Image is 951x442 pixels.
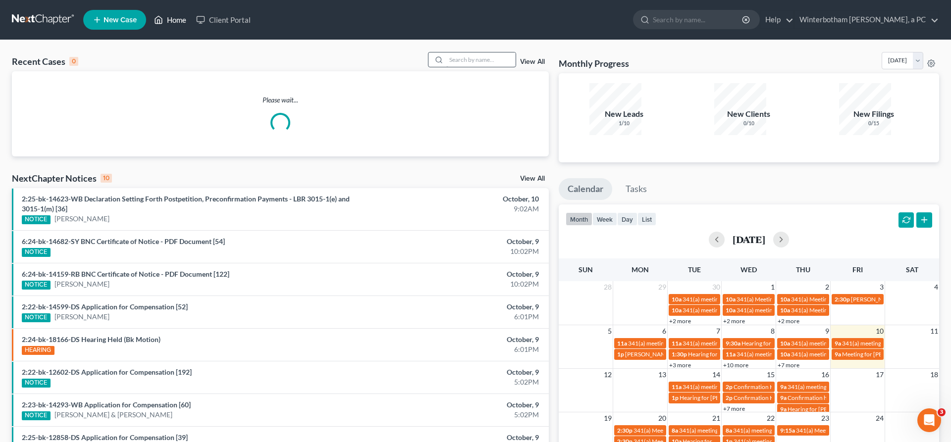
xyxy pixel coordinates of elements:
[740,265,757,274] span: Wed
[104,16,137,24] span: New Case
[657,412,667,424] span: 20
[933,281,939,293] span: 4
[373,367,539,377] div: October, 9
[726,340,740,347] span: 9:30a
[657,369,667,381] span: 13
[566,212,592,226] button: month
[559,57,629,69] h3: Monthly Progress
[726,383,733,391] span: 2p
[603,369,613,381] span: 12
[22,281,51,290] div: NOTICE
[672,394,679,401] span: 1p
[688,350,824,358] span: Hearing for [PERSON_NAME] and [PERSON_NAME]
[839,120,908,127] div: 0/15
[723,317,745,325] a: +2 more
[628,340,724,347] span: 341(a) meeting for [PERSON_NAME]
[634,427,730,434] span: 341(a) Meeting for [PERSON_NAME]
[733,234,765,245] h2: [DATE]
[22,313,51,322] div: NOTICE
[579,265,593,274] span: Sun
[929,369,939,381] span: 18
[22,215,51,224] div: NOTICE
[680,394,757,401] span: Hearing for [PERSON_NAME]
[101,174,112,183] div: 10
[737,350,842,358] span: 341(a) meeting for Bravado Partners LLC
[875,369,885,381] span: 17
[820,412,830,424] span: 23
[617,212,637,226] button: day
[22,302,188,311] a: 2:22-bk-14599-DS Application for Compensation [52]
[669,361,691,369] a: +3 more
[603,412,613,424] span: 19
[824,325,830,337] span: 9
[12,172,112,184] div: NextChapter Notices
[22,195,350,213] a: 2:25-bk-14623-WB Declaration Setting Forth Postpetition, Preconfirmation Payments - LBR 3015-1(e)...
[373,204,539,214] div: 9:02AM
[22,237,225,246] a: 6:24-bk-14682-SY BNC Certificate of Notice - PDF Document [54]
[373,302,539,312] div: October, 9
[726,306,736,314] span: 10a
[835,350,841,358] span: 9a
[653,10,743,29] input: Search by name...
[791,340,887,347] span: 341(a) meeting for [PERSON_NAME]
[373,312,539,322] div: 6:01PM
[791,295,946,303] span: 341(a) Meeting for [PERSON_NAME] and [PERSON_NAME]
[672,427,678,434] span: 8a
[726,394,733,401] span: 2p
[938,408,946,416] span: 3
[788,405,923,413] span: Hearing for [PERSON_NAME] and [PERSON_NAME]
[373,377,539,387] div: 5:02PM
[617,350,624,358] span: 1p
[733,427,935,434] span: 341(a) meeting for [PERSON_NAME] [PERSON_NAME] and [PERSON_NAME]
[672,306,682,314] span: 10a
[835,340,841,347] span: 9a
[929,325,939,337] span: 11
[796,265,810,274] span: Thu
[726,295,736,303] span: 10a
[906,265,918,274] span: Sat
[683,306,778,314] span: 341(a) meeting for [PERSON_NAME]
[22,411,51,420] div: NOTICE
[683,295,778,303] span: 341(a) meeting for [PERSON_NAME]
[149,11,191,29] a: Home
[734,383,869,391] span: Confirmation Hearing for Avinash [PERSON_NAME]
[875,325,885,337] span: 10
[22,270,229,278] a: 6:24-bk-14159-RB BNC Certificate of Notice - PDF Document [122]
[879,281,885,293] span: 3
[770,325,776,337] span: 8
[679,427,775,434] span: 341(a) meeting for [PERSON_NAME]
[824,281,830,293] span: 2
[737,306,885,314] span: 341(a) meeting for [PERSON_NAME] & [PERSON_NAME]
[54,312,109,322] a: [PERSON_NAME]
[788,383,942,391] span: 341(a) meeting for [PERSON_NAME] and [PERSON_NAME]
[22,346,54,355] div: HEARING
[69,57,78,66] div: 0
[794,11,939,29] a: Winterbotham [PERSON_NAME], a PC
[520,175,545,182] a: View All
[875,412,885,424] span: 24
[766,369,776,381] span: 15
[373,279,539,289] div: 10:02PM
[714,120,784,127] div: 0/10
[715,325,721,337] span: 7
[373,194,539,204] div: October, 10
[778,361,799,369] a: +7 more
[22,248,51,257] div: NOTICE
[734,394,869,401] span: Confirmation Hearing for Avinash [PERSON_NAME]
[373,410,539,420] div: 5:02PM
[711,369,721,381] span: 14
[632,265,649,274] span: Mon
[780,295,790,303] span: 10a
[22,379,51,388] div: NOTICE
[657,281,667,293] span: 29
[589,108,659,120] div: New Leads
[446,52,516,67] input: Search by name...
[723,361,748,369] a: +10 more
[54,279,109,289] a: [PERSON_NAME]
[711,281,721,293] span: 30
[760,11,793,29] a: Help
[637,212,656,226] button: list
[592,212,617,226] button: week
[778,317,799,325] a: +2 more
[373,246,539,256] div: 10:02PM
